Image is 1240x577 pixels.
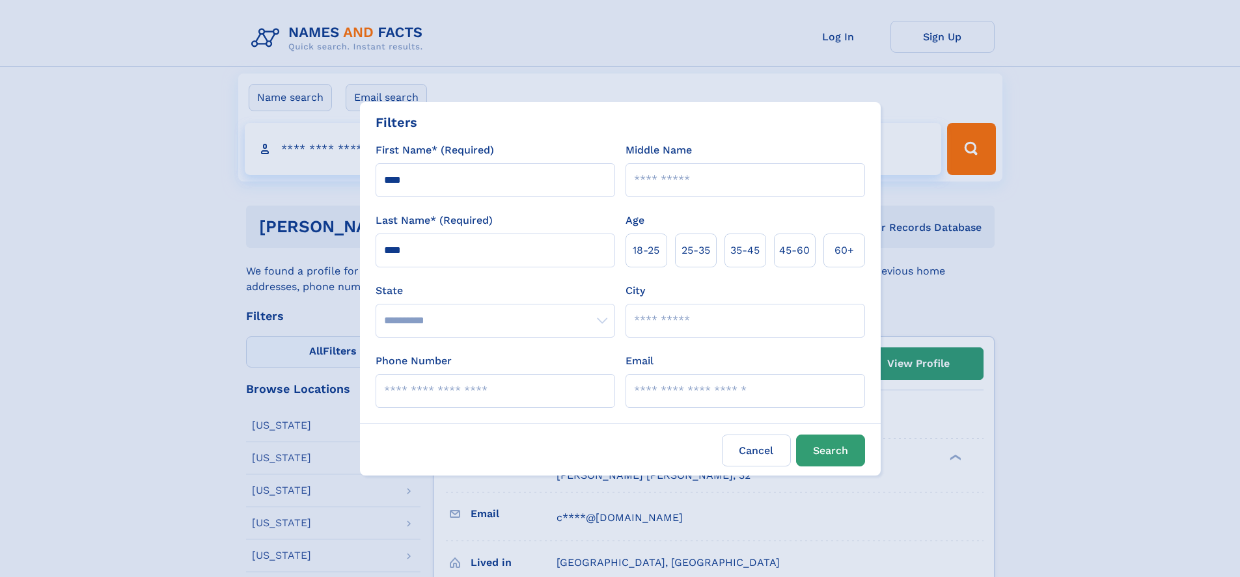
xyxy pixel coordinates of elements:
[730,243,760,258] span: 35‑45
[779,243,810,258] span: 45‑60
[626,353,654,369] label: Email
[376,213,493,228] label: Last Name* (Required)
[626,142,692,158] label: Middle Name
[796,435,865,466] button: Search
[376,113,417,132] div: Filters
[376,142,494,158] label: First Name* (Required)
[633,243,659,258] span: 18‑25
[626,213,644,228] label: Age
[722,435,791,466] label: Cancel
[834,243,854,258] span: 60+
[626,283,645,299] label: City
[376,353,452,369] label: Phone Number
[682,243,710,258] span: 25‑35
[376,283,615,299] label: State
